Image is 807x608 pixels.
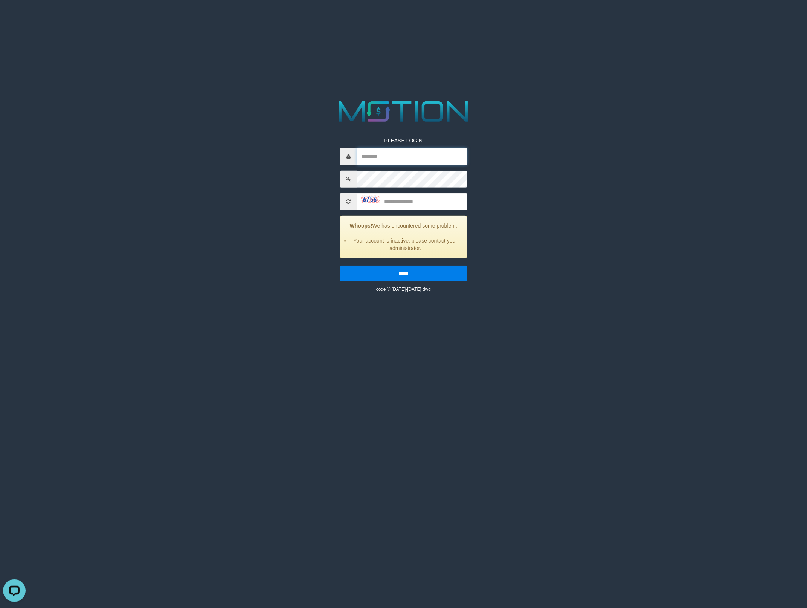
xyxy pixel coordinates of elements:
[3,3,26,26] button: Open LiveChat chat widget
[350,237,461,252] li: Your account is inactive, please contact your administrator.
[333,98,474,125] img: MOTION_logo.png
[376,287,431,292] small: code © [DATE]-[DATE] dwg
[350,223,372,229] strong: Whoops!
[340,216,467,258] div: We has encountered some problem.
[340,137,467,144] p: PLEASE LOGIN
[361,196,380,203] img: captcha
